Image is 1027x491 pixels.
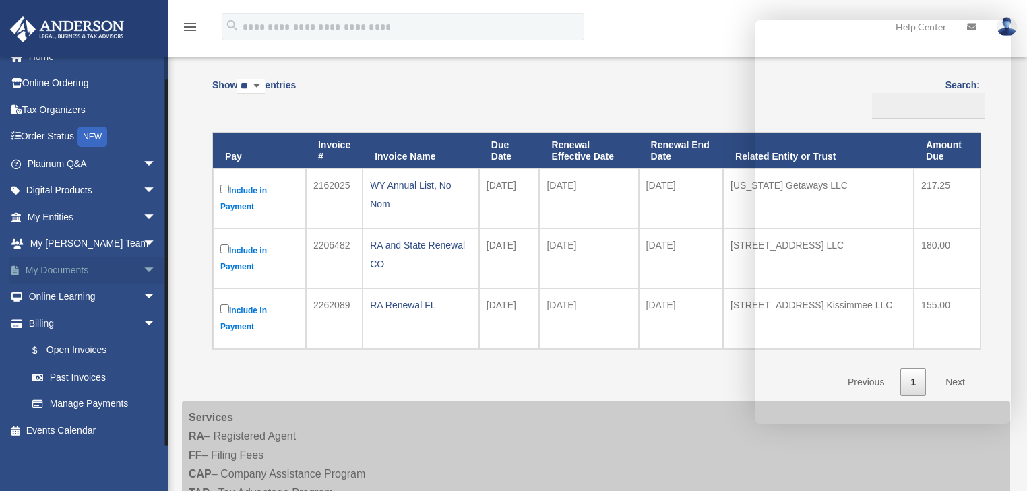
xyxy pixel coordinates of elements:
[77,127,107,147] div: NEW
[539,168,638,228] td: [DATE]
[220,244,229,253] input: Include in Payment
[639,288,723,348] td: [DATE]
[220,304,229,313] input: Include in Payment
[363,133,479,169] th: Invoice Name: activate to sort column ascending
[143,284,170,311] span: arrow_drop_down
[539,288,638,348] td: [DATE]
[370,176,472,214] div: WY Annual List, No Nom
[479,288,540,348] td: [DATE]
[143,177,170,205] span: arrow_drop_down
[639,228,723,288] td: [DATE]
[182,24,198,35] a: menu
[9,150,177,177] a: Platinum Q&Aarrow_drop_down
[723,228,914,288] td: [STREET_ADDRESS] LLC
[306,288,363,348] td: 2262089
[19,337,163,364] a: $Open Invoices
[639,133,723,169] th: Renewal End Date: activate to sort column ascending
[143,230,170,258] span: arrow_drop_down
[213,133,306,169] th: Pay: activate to sort column descending
[143,310,170,337] span: arrow_drop_down
[723,288,914,348] td: [STREET_ADDRESS] Kissimmee LLC
[539,133,638,169] th: Renewal Effective Date: activate to sort column ascending
[755,20,1011,424] iframe: Chat Window
[9,203,177,230] a: My Entitiesarrow_drop_down
[143,150,170,178] span: arrow_drop_down
[479,133,540,169] th: Due Date: activate to sort column ascending
[9,257,177,284] a: My Documentsarrow_drop_down
[237,79,265,94] select: Showentries
[19,364,170,391] a: Past Invoices
[220,302,299,335] label: Include in Payment
[639,168,723,228] td: [DATE]
[189,468,212,480] strong: CAP
[9,96,177,123] a: Tax Organizers
[479,228,540,288] td: [DATE]
[6,16,128,42] img: Anderson Advisors Platinum Portal
[306,133,363,169] th: Invoice #: activate to sort column ascending
[9,230,177,257] a: My [PERSON_NAME] Teamarrow_drop_down
[306,228,363,288] td: 2206482
[723,133,914,169] th: Related Entity or Trust: activate to sort column ascending
[9,123,177,151] a: Order StatusNEW
[19,391,170,418] a: Manage Payments
[306,168,363,228] td: 2162025
[189,412,233,423] strong: Services
[220,185,229,193] input: Include in Payment
[189,430,204,442] strong: RA
[9,284,177,310] a: Online Learningarrow_drop_down
[220,182,299,215] label: Include in Payment
[539,228,638,288] td: [DATE]
[9,310,170,337] a: Billingarrow_drop_down
[997,17,1017,36] img: User Pic
[479,168,540,228] td: [DATE]
[9,417,177,444] a: Events Calendar
[225,18,240,33] i: search
[143,257,170,284] span: arrow_drop_down
[143,203,170,231] span: arrow_drop_down
[40,342,46,359] span: $
[370,236,472,273] div: RA and State Renewal CO
[220,242,299,275] label: Include in Payment
[370,296,472,315] div: RA Renewal FL
[212,77,296,108] label: Show entries
[723,168,914,228] td: [US_STATE] Getaways LLC
[182,19,198,35] i: menu
[9,70,177,97] a: Online Ordering
[9,177,177,204] a: Digital Productsarrow_drop_down
[189,449,202,461] strong: FF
